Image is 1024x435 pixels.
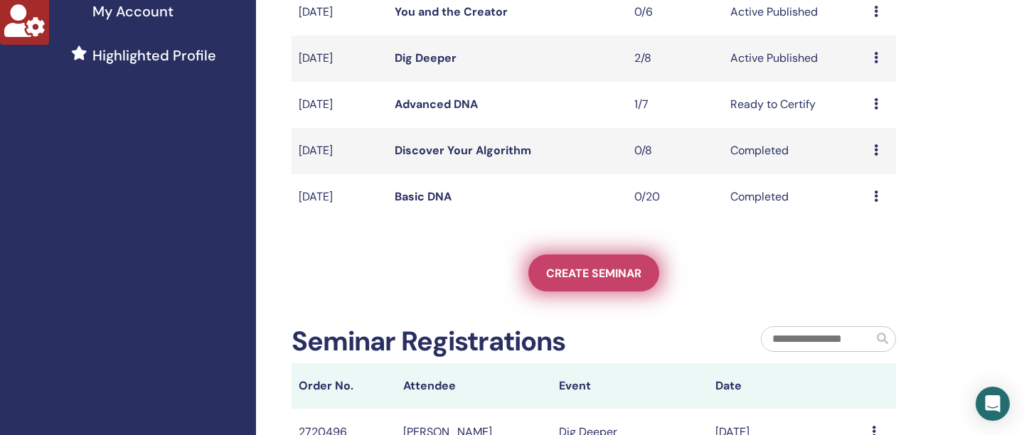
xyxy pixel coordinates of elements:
span: Highlighted Profile [92,45,216,66]
td: Completed [723,128,867,174]
a: Basic DNA [395,189,452,204]
a: You and the Creator [395,4,508,19]
td: [DATE] [292,36,388,82]
td: Active Published [723,36,867,82]
td: 0/20 [627,174,723,220]
td: 1/7 [627,82,723,128]
a: Discover Your Algorithm [395,143,531,158]
td: [DATE] [292,174,388,220]
th: Event [552,363,708,409]
a: Create seminar [528,254,659,291]
a: Advanced DNA [395,97,478,112]
div: Open Intercom Messenger [976,387,1010,421]
th: Date [708,363,865,409]
td: [DATE] [292,128,388,174]
th: Attendee [396,363,553,409]
span: Create seminar [546,266,641,281]
td: Completed [723,174,867,220]
td: [DATE] [292,82,388,128]
td: 0/8 [627,128,723,174]
td: 2/8 [627,36,723,82]
td: Ready to Certify [723,82,867,128]
span: My Account [92,1,174,22]
a: Dig Deeper [395,50,457,65]
th: Order No. [292,363,396,409]
h2: Seminar Registrations [292,326,565,358]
